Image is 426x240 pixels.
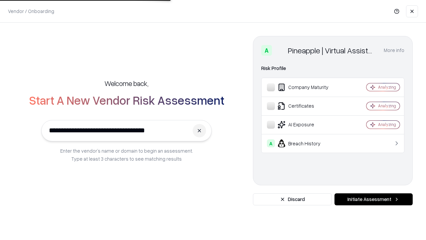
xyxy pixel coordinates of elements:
[267,121,346,129] div: AI Exposure
[378,84,396,90] div: Analyzing
[378,103,396,109] div: Analyzing
[334,193,413,205] button: Initiate Assessment
[261,45,272,56] div: A
[384,44,404,56] button: More info
[267,102,346,110] div: Certificates
[275,45,285,56] img: Pineapple | Virtual Assistant Agency
[378,122,396,127] div: Analyzing
[29,93,224,107] h2: Start A New Vendor Risk Assessment
[261,64,404,72] div: Risk Profile
[267,139,346,147] div: Breach History
[267,83,346,91] div: Company Maturity
[105,79,148,88] h5: Welcome back,
[267,139,275,147] div: A
[253,193,332,205] button: Discard
[60,147,193,163] p: Enter the vendor’s name or domain to begin an assessment. Type at least 3 characters to see match...
[288,45,376,56] div: Pineapple | Virtual Assistant Agency
[8,8,54,15] p: Vendor / Onboarding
